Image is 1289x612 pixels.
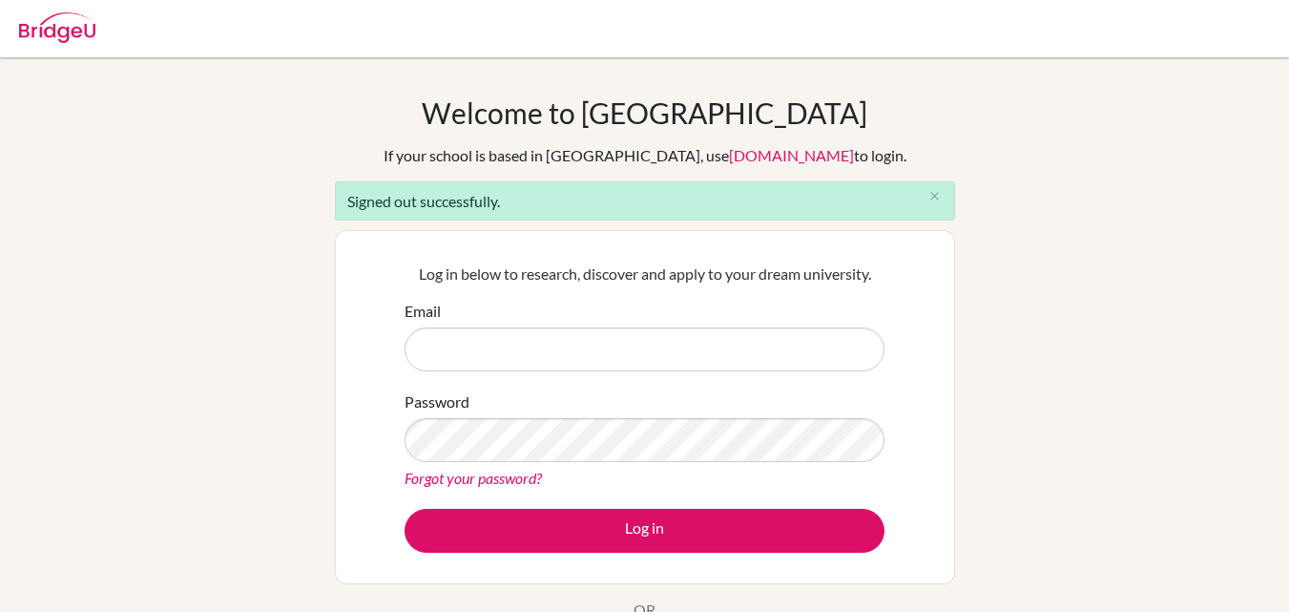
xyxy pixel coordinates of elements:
[405,300,441,323] label: Email
[927,189,942,203] i: close
[916,182,954,211] button: Close
[19,12,95,43] img: Bridge-U
[405,390,469,413] label: Password
[405,509,884,553] button: Log in
[335,181,955,221] div: Signed out successfully.
[729,146,854,164] a: [DOMAIN_NAME]
[422,95,867,130] h1: Welcome to [GEOGRAPHIC_DATA]
[384,144,906,167] div: If your school is based in [GEOGRAPHIC_DATA], use to login.
[405,469,542,487] a: Forgot your password?
[405,263,884,285] p: Log in below to research, discover and apply to your dream university.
